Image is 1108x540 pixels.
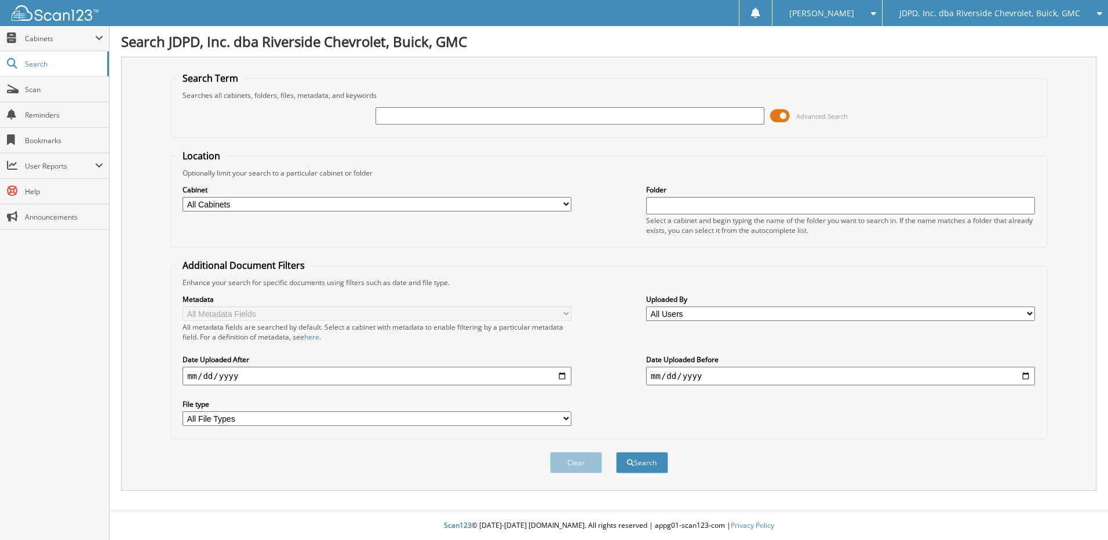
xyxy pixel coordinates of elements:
[304,332,319,342] a: here
[25,161,95,171] span: User Reports
[616,452,668,473] button: Search
[177,72,244,85] legend: Search Term
[25,34,95,43] span: Cabinets
[646,294,1035,304] label: Uploaded By
[646,216,1035,235] div: Select a cabinet and begin typing the name of the folder you want to search in. If the name match...
[121,32,1096,51] h1: Search JDPD, Inc. dba Riverside Chevrolet, Buick, GMC
[550,452,602,473] button: Clear
[789,10,854,17] span: [PERSON_NAME]
[25,136,103,145] span: Bookmarks
[25,85,103,94] span: Scan
[183,399,571,409] label: File type
[899,10,1080,17] span: JDPD, Inc. dba Riverside Chevrolet, Buick, GMC
[183,367,571,385] input: start
[183,355,571,364] label: Date Uploaded After
[183,322,571,342] div: All metadata fields are searched by default. Select a cabinet with metadata to enable filtering b...
[25,59,101,69] span: Search
[183,294,571,304] label: Metadata
[177,278,1041,287] div: Enhance your search for specific documents using filters such as date and file type.
[110,512,1108,540] div: © [DATE]-[DATE] [DOMAIN_NAME]. All rights reserved | appg01-scan123-com |
[183,185,571,195] label: Cabinet
[646,185,1035,195] label: Folder
[25,187,103,196] span: Help
[12,5,99,21] img: scan123-logo-white.svg
[731,520,774,530] a: Privacy Policy
[646,355,1035,364] label: Date Uploaded Before
[177,259,311,272] legend: Additional Document Filters
[796,112,848,121] span: Advanced Search
[25,212,103,222] span: Announcements
[444,520,472,530] span: Scan123
[177,149,226,162] legend: Location
[177,168,1041,178] div: Optionally limit your search to a particular cabinet or folder
[646,367,1035,385] input: end
[177,90,1041,100] div: Searches all cabinets, folders, files, metadata, and keywords
[25,110,103,120] span: Reminders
